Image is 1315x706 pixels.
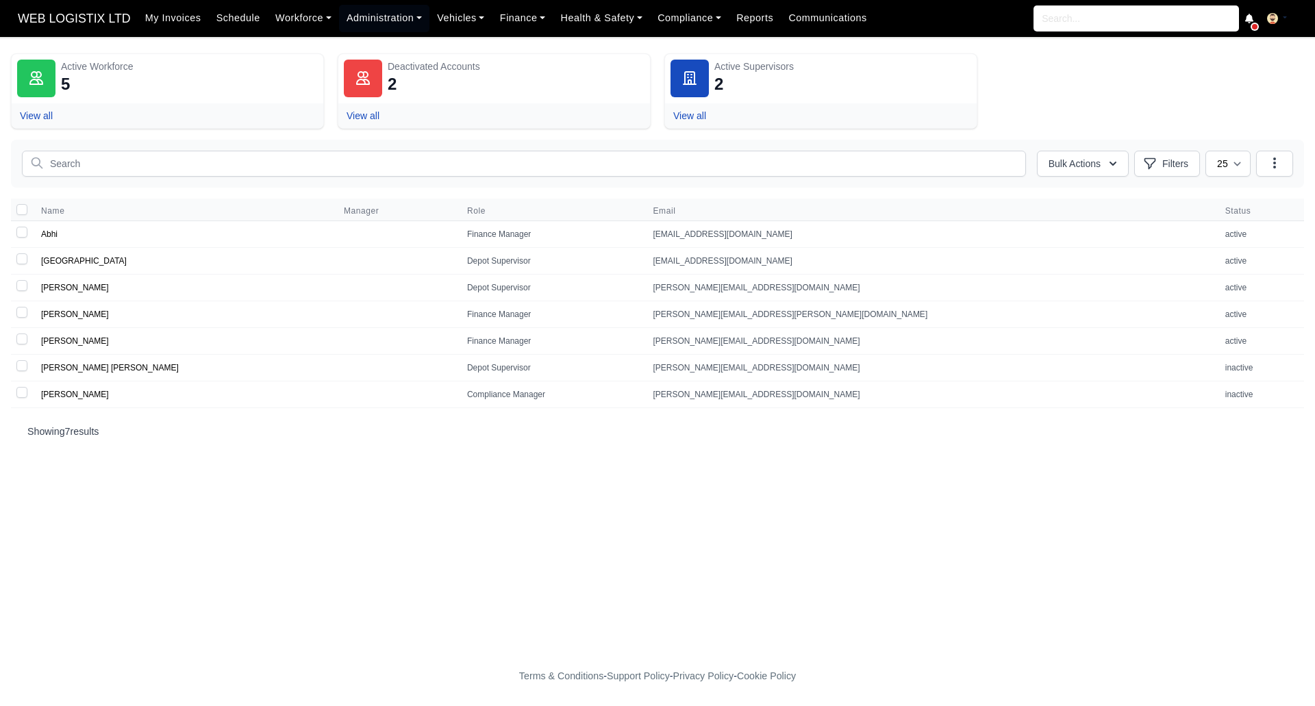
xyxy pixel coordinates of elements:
a: View all [347,110,379,121]
a: View all [673,110,706,121]
div: 5 [61,73,70,95]
td: active [1217,248,1304,275]
a: Compliance [650,5,729,31]
a: [PERSON_NAME] [41,310,109,319]
td: Compliance Manager [459,381,645,408]
button: Manager [344,205,390,216]
button: Filters [1134,151,1200,177]
a: [PERSON_NAME] [PERSON_NAME] [41,363,179,373]
input: Search... [1034,5,1239,31]
input: Search [22,151,1026,177]
td: active [1217,301,1304,328]
td: Depot Supervisor [459,275,645,301]
span: Manager [344,205,379,216]
td: [EMAIL_ADDRESS][DOMAIN_NAME] [644,221,1216,248]
div: 2 [714,73,723,95]
a: View all [20,110,53,121]
div: Active Workforce [61,60,318,73]
a: Communications [781,5,875,31]
span: 7 [65,426,71,437]
iframe: Chat Widget [1247,640,1315,706]
a: [PERSON_NAME] [41,390,109,399]
a: Finance [492,5,553,31]
td: Finance Manager [459,221,645,248]
td: [PERSON_NAME][EMAIL_ADDRESS][DOMAIN_NAME] [644,328,1216,355]
div: - - - [267,668,1048,684]
td: Depot Supervisor [459,355,645,381]
button: Name [41,205,75,216]
div: Deactivated Accounts [388,60,644,73]
a: My Invoices [138,5,209,31]
td: Finance Manager [459,301,645,328]
a: Schedule [209,5,268,31]
a: Cookie Policy [737,670,796,681]
button: Role [467,205,497,216]
td: Finance Manager [459,328,645,355]
span: Email [653,205,1208,216]
a: Abhi [41,229,58,239]
td: [EMAIL_ADDRESS][DOMAIN_NAME] [644,248,1216,275]
td: active [1217,328,1304,355]
a: Reports [729,5,781,31]
td: active [1217,275,1304,301]
a: [PERSON_NAME] [41,283,109,292]
button: Bulk Actions [1037,151,1129,177]
span: Name [41,205,64,216]
td: inactive [1217,355,1304,381]
a: Privacy Policy [673,670,734,681]
a: Administration [339,5,429,31]
a: Workforce [268,5,339,31]
a: Terms & Conditions [519,670,603,681]
a: Health & Safety [553,5,650,31]
a: [GEOGRAPHIC_DATA] [41,256,127,266]
a: Support Policy [607,670,670,681]
a: WEB LOGISTIX LTD [11,5,138,32]
a: [PERSON_NAME] [41,336,109,346]
p: Showing results [27,425,1288,438]
td: inactive [1217,381,1304,408]
div: 2 [388,73,397,95]
td: Depot Supervisor [459,248,645,275]
td: [PERSON_NAME][EMAIL_ADDRESS][DOMAIN_NAME] [644,275,1216,301]
td: active [1217,221,1304,248]
span: Status [1225,205,1296,216]
span: Role [467,205,486,216]
td: [PERSON_NAME][EMAIL_ADDRESS][DOMAIN_NAME] [644,355,1216,381]
div: Active Supervisors [714,60,971,73]
a: Vehicles [429,5,492,31]
td: [PERSON_NAME][EMAIL_ADDRESS][DOMAIN_NAME] [644,381,1216,408]
td: [PERSON_NAME][EMAIL_ADDRESS][PERSON_NAME][DOMAIN_NAME] [644,301,1216,328]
